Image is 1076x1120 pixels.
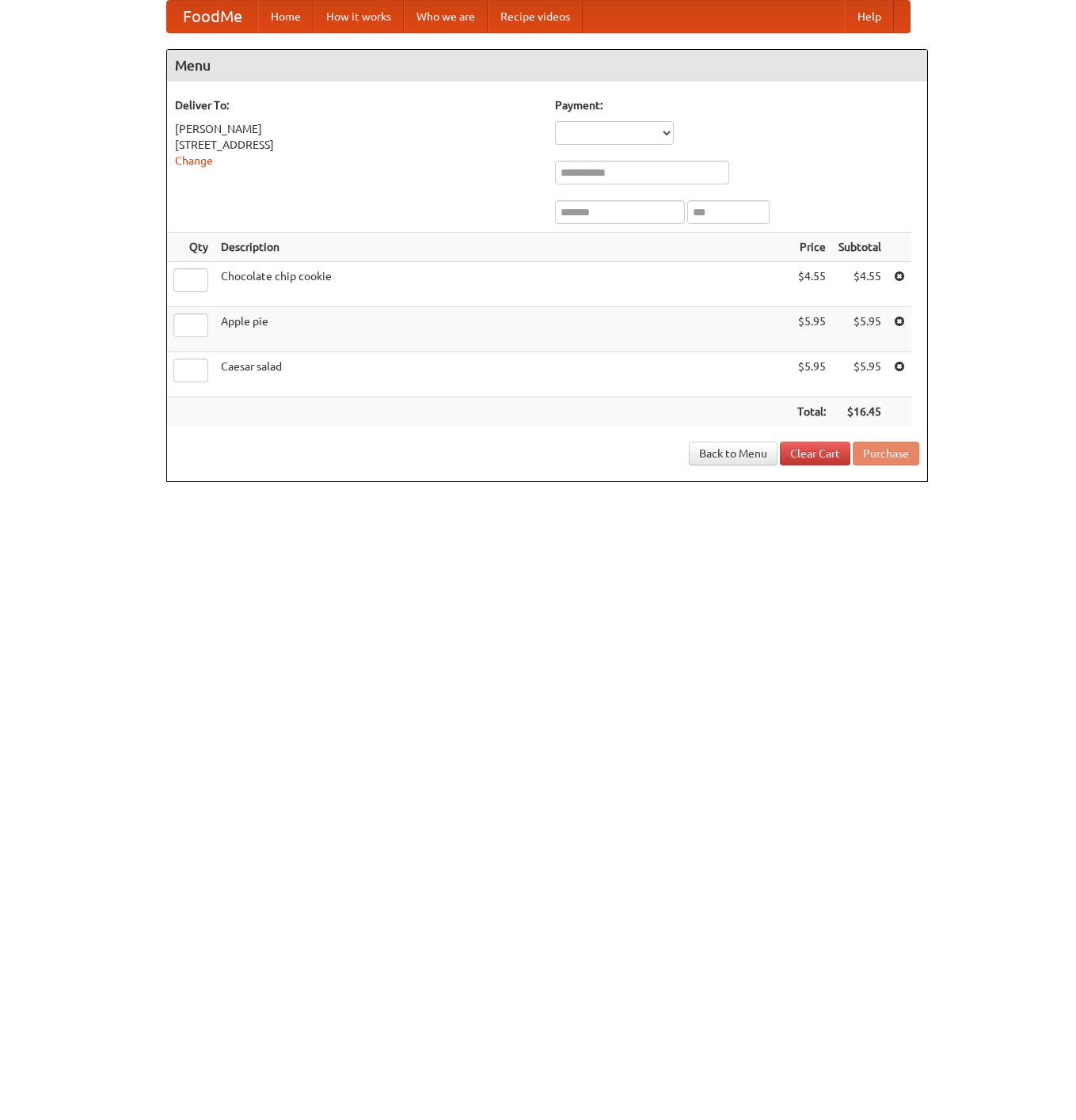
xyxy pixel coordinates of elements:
[791,233,832,262] th: Price
[167,1,258,32] a: FoodMe
[167,50,927,82] h4: Menu
[791,397,832,427] th: Total:
[167,233,215,262] th: Qty
[791,262,832,307] td: $4.55
[780,442,850,465] a: Clear Cart
[215,262,791,307] td: Chocolate chip cookie
[175,97,539,113] h5: Deliver To:
[175,137,539,153] div: [STREET_ADDRESS]
[832,262,888,307] td: $4.55
[555,97,919,113] h5: Payment:
[832,352,888,397] td: $5.95
[853,442,919,465] button: Purchase
[791,352,832,397] td: $5.95
[215,307,791,352] td: Apple pie
[175,121,539,137] div: [PERSON_NAME]
[175,154,213,167] a: Change
[215,352,791,397] td: Caesar salad
[832,233,888,262] th: Subtotal
[488,1,583,32] a: Recipe videos
[404,1,488,32] a: Who we are
[689,442,778,465] a: Back to Menu
[791,307,832,352] td: $5.95
[832,397,888,427] th: $16.45
[314,1,404,32] a: How it works
[215,233,791,262] th: Description
[832,307,888,352] td: $5.95
[845,1,894,32] a: Help
[258,1,314,32] a: Home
